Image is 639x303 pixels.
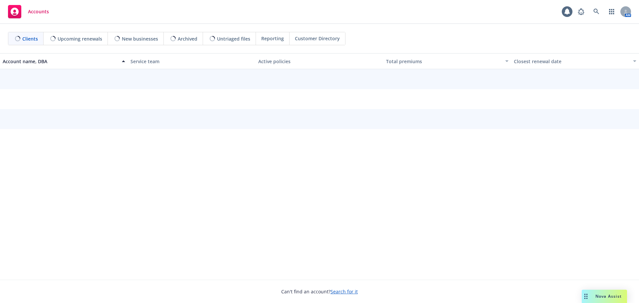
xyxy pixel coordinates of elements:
button: Total premiums [383,53,511,69]
a: Report a Bug [574,5,588,18]
div: Account name, DBA [3,58,118,65]
span: Clients [22,35,38,42]
a: Accounts [5,2,52,21]
a: Switch app [605,5,618,18]
span: Can't find an account? [281,288,358,295]
span: New businesses [122,35,158,42]
div: Total premiums [386,58,501,65]
span: Nova Assist [595,293,622,299]
span: Accounts [28,9,49,14]
span: Reporting [261,35,284,42]
a: Search for it [330,288,358,295]
span: Customer Directory [295,35,340,42]
button: Active policies [256,53,383,69]
div: Service team [130,58,253,65]
button: Closest renewal date [511,53,639,69]
span: Upcoming renewals [58,35,102,42]
a: Search [590,5,603,18]
div: Drag to move [582,290,590,303]
button: Nova Assist [582,290,627,303]
button: Service team [128,53,256,69]
div: Active policies [258,58,381,65]
span: Archived [178,35,197,42]
div: Closest renewal date [514,58,629,65]
span: Untriaged files [217,35,250,42]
